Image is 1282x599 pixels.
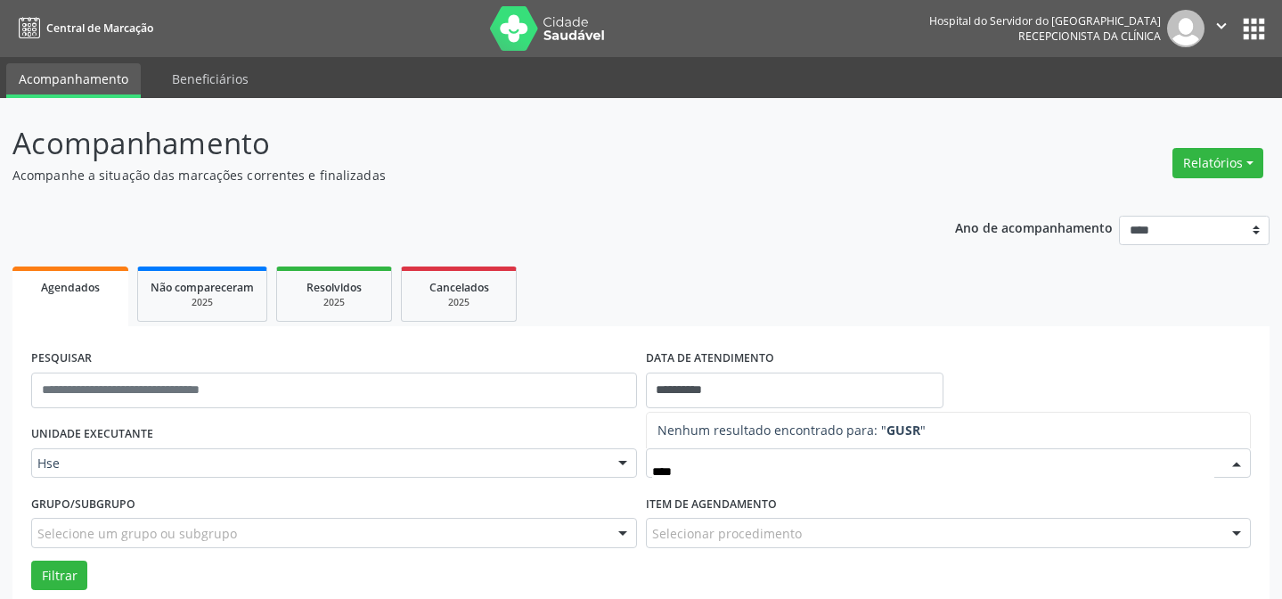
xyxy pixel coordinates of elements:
[12,166,893,185] p: Acompanhe a situação das marcações correntes e finalizadas
[1018,29,1161,44] span: Recepcionista da clínica
[159,63,261,94] a: Beneficiários
[955,216,1113,238] p: Ano de acompanhamento
[31,561,87,591] button: Filtrar
[646,345,774,373] label: DATA DE ATENDIMENTO
[1167,10,1204,47] img: img
[1212,16,1231,36] i: 
[31,490,135,518] label: Grupo/Subgrupo
[6,63,141,98] a: Acompanhamento
[12,13,153,43] a: Central de Marcação
[306,280,362,295] span: Resolvidos
[151,296,254,309] div: 2025
[657,422,926,439] span: Nenhum resultado encontrado para: " "
[646,490,777,518] label: Item de agendamento
[1172,148,1263,178] button: Relatórios
[37,455,600,472] span: Hse
[37,524,237,543] span: Selecione um grupo ou subgrupo
[1238,13,1270,45] button: apps
[414,296,503,309] div: 2025
[886,422,920,439] strong: GUSR
[652,524,802,543] span: Selecionar procedimento
[41,280,100,295] span: Agendados
[429,280,489,295] span: Cancelados
[290,296,379,309] div: 2025
[929,13,1161,29] div: Hospital do Servidor do [GEOGRAPHIC_DATA]
[1204,10,1238,47] button: 
[46,21,153,36] span: Central de Marcação
[151,280,254,295] span: Não compareceram
[12,121,893,166] p: Acompanhamento
[31,421,153,448] label: UNIDADE EXECUTANTE
[31,345,92,373] label: PESQUISAR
